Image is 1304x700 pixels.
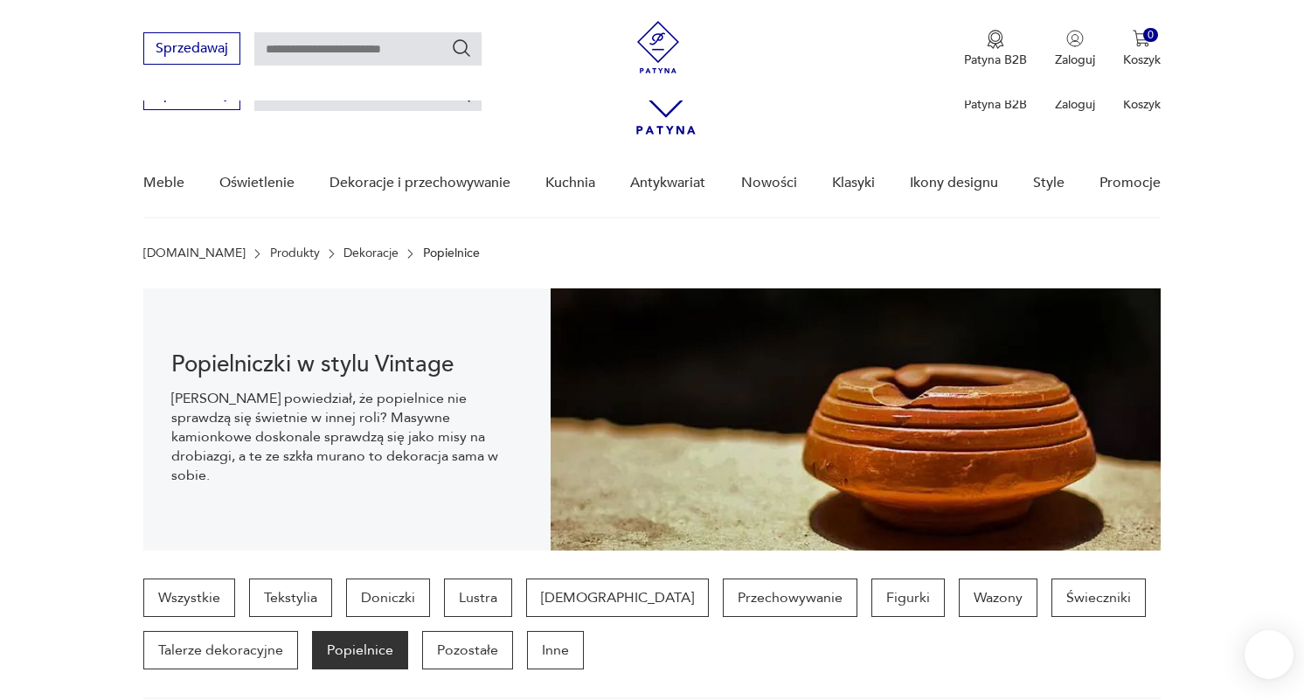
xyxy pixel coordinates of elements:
p: Koszyk [1123,52,1161,68]
a: Nowości [741,149,797,217]
a: Talerze dekoracyjne [143,631,298,669]
a: Popielnice [312,631,408,669]
a: Dekoracje [343,246,399,260]
a: [DEMOGRAPHIC_DATA] [526,579,709,617]
h1: Popielniczki w stylu Vintage [171,354,523,375]
button: 0Koszyk [1123,30,1161,68]
a: [DOMAIN_NAME] [143,246,246,260]
a: Inne [527,631,584,669]
p: Popielnice [423,246,480,260]
a: Promocje [1099,149,1161,217]
a: Ikona medaluPatyna B2B [964,30,1027,68]
div: 0 [1143,28,1158,43]
a: Wazony [959,579,1037,617]
iframe: Smartsupp widget button [1245,630,1294,679]
p: Patyna B2B [964,52,1027,68]
img: Patyna - sklep z meblami i dekoracjami vintage [632,21,684,73]
a: Sprzedawaj [143,44,240,56]
button: Szukaj [451,38,472,59]
p: [PERSON_NAME] powiedział, że popielnice nie sprawdzą się świetnie w innej roli? Masywne kamionkow... [171,389,523,485]
a: Świeczniki [1051,579,1146,617]
img: Ikona medalu [987,30,1004,49]
a: Tekstylia [249,579,332,617]
a: Ikony designu [910,149,998,217]
a: Style [1033,149,1065,217]
a: Dekoracje i przechowywanie [329,149,510,217]
button: Sprzedawaj [143,32,240,65]
button: Zaloguj [1055,30,1095,68]
a: Przechowywanie [723,579,857,617]
img: Ikonka użytkownika [1066,30,1084,47]
a: Figurki [871,579,945,617]
a: Produkty [270,246,320,260]
img: Ikona koszyka [1133,30,1150,47]
img: a207c5be82fb98b9f3a3a306292115d6.jpg [551,288,1161,551]
a: Pozostałe [422,631,513,669]
button: Patyna B2B [964,30,1027,68]
a: Meble [143,149,184,217]
a: Doniczki [346,579,430,617]
a: Sprzedawaj [143,89,240,101]
a: Oświetlenie [219,149,295,217]
p: Zaloguj [1055,52,1095,68]
a: Klasyki [832,149,875,217]
p: Koszyk [1123,96,1161,113]
p: Zaloguj [1055,96,1095,113]
a: Antykwariat [630,149,705,217]
p: Patyna B2B [964,96,1027,113]
a: Wszystkie [143,579,235,617]
a: Kuchnia [545,149,595,217]
a: Lustra [444,579,512,617]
